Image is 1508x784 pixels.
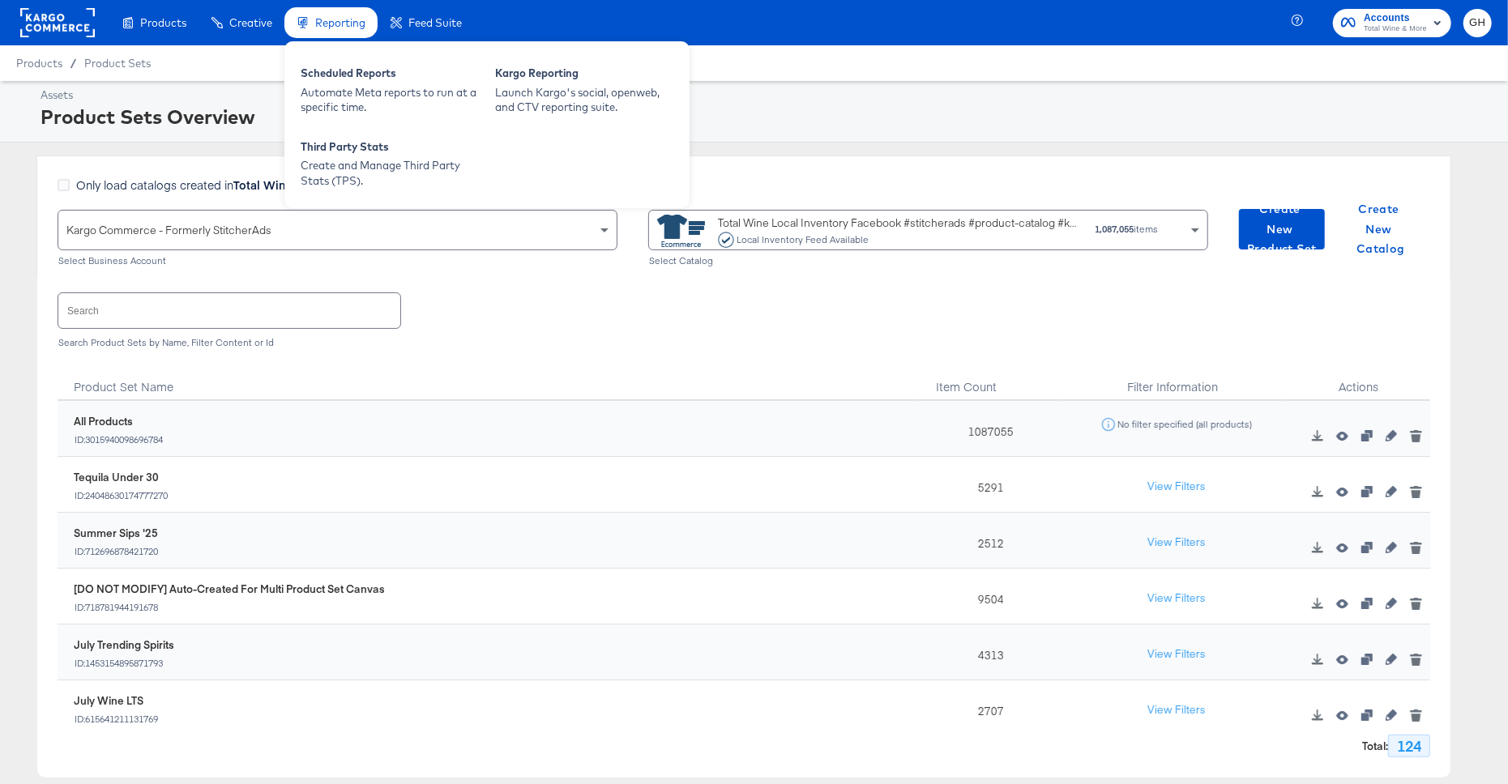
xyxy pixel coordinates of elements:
[1245,199,1318,259] span: Create New Product Set
[1136,584,1217,613] button: View Filters
[1117,419,1253,430] div: No filter specified (all products)
[74,582,385,597] div: [DO NOT MODIFY] Auto-Created For Multi Product Set Canvas
[1344,199,1417,259] span: Create New Catalog
[58,360,916,401] div: Product Set Name
[58,360,916,401] div: Toggle SortBy
[74,714,159,725] div: ID: 615641211131769
[74,602,385,613] div: ID: 718781944191678
[74,546,159,557] div: ID: 712696878421720
[916,513,1058,569] div: 2512
[233,177,333,193] strong: Total Wine & More
[1239,209,1325,249] button: Create New Product Set
[229,16,272,29] span: Creative
[1364,10,1427,27] span: Accounts
[1058,360,1287,401] div: Filter Information
[718,215,1082,248] div: Total Wine Local Inventory Facebook #stitcherads #product-catalog #keep
[74,658,174,669] div: ID: 1453154895871793
[916,360,1058,401] div: Item Count
[1338,209,1424,249] button: Create New Catalog
[58,293,400,328] input: Search product sets
[916,401,1058,457] div: 1087055
[16,57,62,70] span: Products
[76,177,333,193] span: Only load catalogs created in
[66,223,271,237] span: Kargo Commerce - Formerly StitcherAds
[408,16,462,29] span: Feed Suite
[74,414,164,429] div: All Products
[916,680,1058,736] div: 2707
[1136,640,1217,669] button: View Filters
[140,16,186,29] span: Products
[58,255,617,266] div: Select Business Account
[736,234,869,245] div: Local Inventory Feed Available
[648,255,1208,266] div: Select Catalog
[1095,223,1134,235] strong: 1,087,055
[74,637,174,653] div: July Trending Spirits
[74,470,169,485] div: Tequila Under 30
[1136,696,1217,725] button: View Filters
[74,490,169,501] div: ID: 24048630174777270
[1333,9,1451,37] button: AccountsTotal Wine & More
[1362,739,1388,754] strong: Total :
[1136,528,1217,557] button: View Filters
[1463,9,1492,37] button: GH
[1388,735,1430,757] div: 124
[84,57,151,70] a: Product Sets
[62,57,84,70] span: /
[74,693,159,709] div: July Wine LTS
[315,16,365,29] span: Reporting
[1288,360,1430,401] div: Actions
[41,103,1488,130] div: Product Sets Overview
[1094,224,1159,235] div: items
[1470,14,1485,32] span: GH
[41,87,1488,103] div: Assets
[1136,472,1217,501] button: View Filters
[916,569,1058,624] div: 9504
[916,624,1058,680] div: 4313
[74,526,159,541] div: Summer Sips '25
[58,337,1430,348] div: Search Product Sets by Name, Filter Content or Id
[1364,23,1427,36] span: Total Wine & More
[916,457,1058,513] div: 5291
[74,434,164,445] div: ID: 3015940098696784
[916,360,1058,401] div: Toggle SortBy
